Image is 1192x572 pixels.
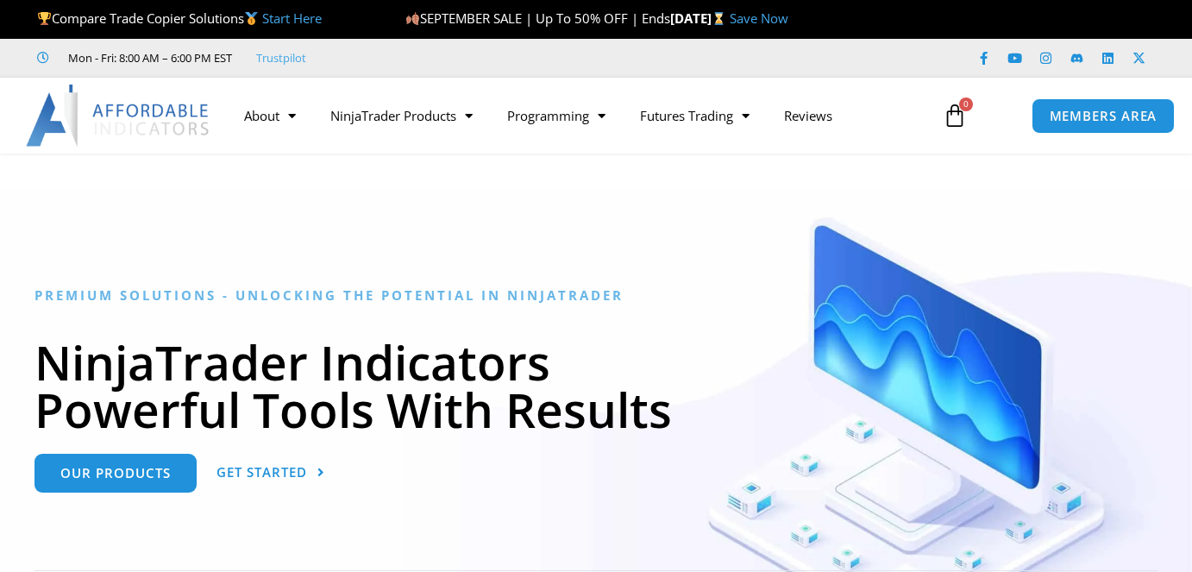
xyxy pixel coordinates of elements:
[1032,98,1176,134] a: MEMBERS AREA
[26,85,211,147] img: LogoAI | Affordable Indicators – NinjaTrader
[35,454,197,493] a: Our Products
[216,466,307,479] span: Get Started
[917,91,993,141] a: 0
[256,47,306,68] a: Trustpilot
[730,9,788,27] a: Save Now
[712,12,725,25] img: ⌛
[64,47,232,68] span: Mon - Fri: 8:00 AM – 6:00 PM EST
[227,96,313,135] a: About
[1050,110,1157,123] span: MEMBERS AREA
[490,96,623,135] a: Programming
[38,12,51,25] img: 🏆
[767,96,850,135] a: Reviews
[670,9,730,27] strong: [DATE]
[405,9,670,27] span: SEPTEMBER SALE | Up To 50% OFF | Ends
[406,12,419,25] img: 🍂
[35,338,1157,433] h1: NinjaTrader Indicators Powerful Tools With Results
[37,9,322,27] span: Compare Trade Copier Solutions
[216,454,325,493] a: Get Started
[959,97,973,111] span: 0
[35,287,1157,304] h6: Premium Solutions - Unlocking the Potential in NinjaTrader
[245,12,258,25] img: 🥇
[313,96,490,135] a: NinjaTrader Products
[623,96,767,135] a: Futures Trading
[227,96,931,135] nav: Menu
[60,467,171,480] span: Our Products
[262,9,322,27] a: Start Here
